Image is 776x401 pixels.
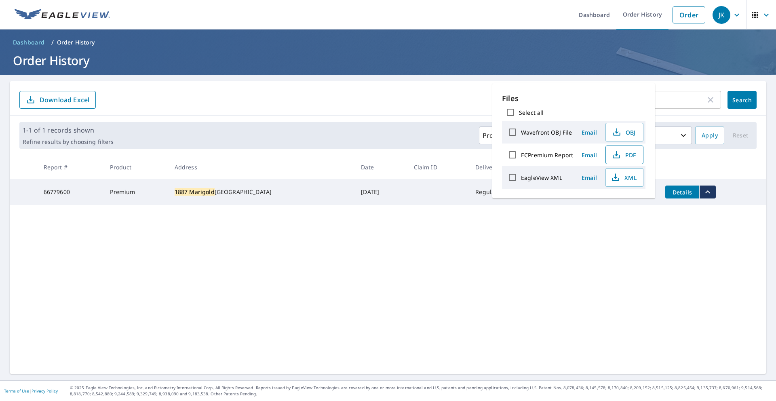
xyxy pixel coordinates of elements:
p: © 2025 Eagle View Technologies, Inc. and Pictometry International Corp. All Rights Reserved. Repo... [70,385,772,397]
button: OBJ [605,123,643,141]
a: Privacy Policy [32,388,58,394]
span: Dashboard [13,38,45,46]
label: Select all [519,109,544,116]
span: OBJ [611,127,637,137]
th: Address [168,155,355,179]
label: Wavefront OBJ File [521,129,572,136]
button: Search [727,91,757,109]
button: Email [576,126,602,139]
span: XML [611,173,637,182]
span: PDF [611,150,637,160]
a: Terms of Use [4,388,29,394]
span: Email [580,174,599,182]
label: EagleView XML [521,174,562,182]
li: / [51,38,54,47]
h1: Order History [10,52,766,69]
label: ECPremium Report [521,151,573,159]
button: Email [576,149,602,161]
td: Premium [103,179,168,205]
p: Refine results by choosing filters [23,138,114,146]
mark: 1887 Marigold [175,188,215,196]
span: Email [580,151,599,159]
p: 1-1 of 1 records shown [23,125,114,135]
td: Regular [469,179,529,205]
th: Product [103,155,168,179]
th: Date [354,155,407,179]
p: | [4,388,58,393]
button: detailsBtn-66779600 [665,186,699,198]
td: [DATE] [354,179,407,205]
a: Dashboard [10,36,48,49]
button: Products [479,127,526,144]
p: Download Excel [40,95,89,104]
span: Search [734,96,750,104]
nav: breadcrumb [10,36,766,49]
th: Report # [37,155,104,179]
p: Products [483,131,511,140]
th: Delivery [469,155,529,179]
button: PDF [605,146,643,164]
p: Order History [57,38,95,46]
img: EV Logo [15,9,110,21]
p: Files [502,93,645,104]
button: filesDropdownBtn-66779600 [699,186,716,198]
span: Details [670,188,694,196]
td: 66779600 [37,179,104,205]
th: Claim ID [407,155,469,179]
a: Order [673,6,705,23]
button: Apply [695,127,724,144]
div: [GEOGRAPHIC_DATA] [175,188,348,196]
button: Download Excel [19,91,96,109]
div: JK [713,6,730,24]
button: Email [576,171,602,184]
span: Email [580,129,599,136]
span: Apply [702,131,718,141]
button: XML [605,168,643,187]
